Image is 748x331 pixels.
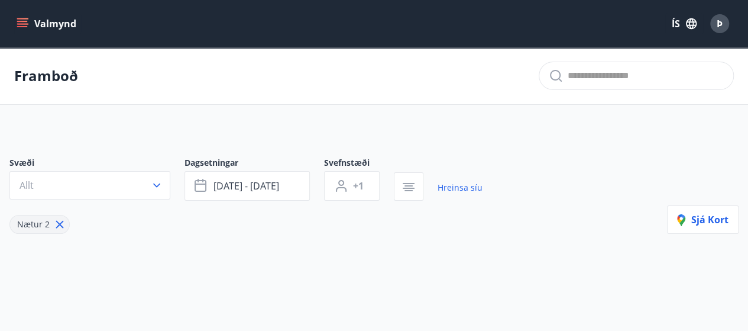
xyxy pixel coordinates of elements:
button: Þ [705,9,734,38]
button: +1 [324,171,380,201]
p: Framboð [14,66,78,86]
span: Nætur 2 [17,218,50,230]
span: Þ [717,17,723,30]
button: ÍS [665,13,703,34]
span: Dagsetningar [184,157,324,171]
span: Sjá kort [677,213,728,226]
span: Svæði [9,157,184,171]
button: [DATE] - [DATE] [184,171,310,201]
a: Hreinsa síu [438,175,483,201]
button: menu [14,13,81,34]
div: Nætur 2 [9,215,70,234]
button: Sjá kort [667,205,739,234]
span: Svefnstæði [324,157,394,171]
span: [DATE] - [DATE] [213,179,279,192]
span: +1 [353,179,364,192]
button: Allt [9,171,170,200]
span: Allt [20,179,34,192]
